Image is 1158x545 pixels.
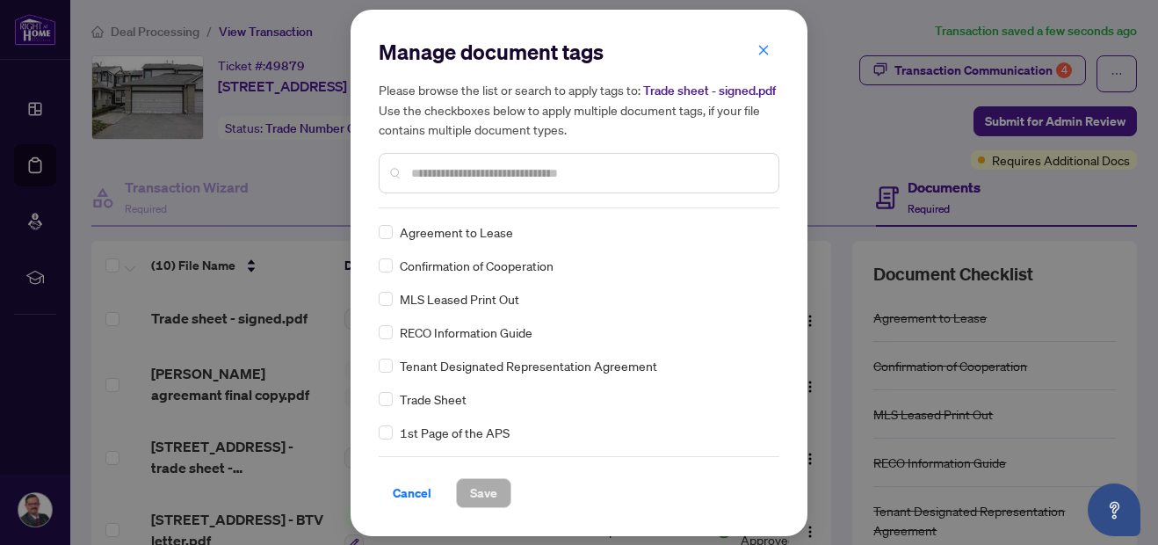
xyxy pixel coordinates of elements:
[379,478,445,508] button: Cancel
[400,256,554,275] span: Confirmation of Cooperation
[379,38,779,66] h2: Manage document tags
[400,356,657,375] span: Tenant Designated Representation Agreement
[400,222,513,242] span: Agreement to Lease
[393,479,431,507] span: Cancel
[400,389,467,409] span: Trade Sheet
[757,44,770,56] span: close
[400,423,510,442] span: 1st Page of the APS
[456,478,511,508] button: Save
[400,289,519,309] span: MLS Leased Print Out
[1088,483,1140,536] button: Open asap
[643,83,776,98] span: Trade sheet - signed.pdf
[400,323,532,342] span: RECO Information Guide
[379,80,779,139] h5: Please browse the list or search to apply tags to: Use the checkboxes below to apply multiple doc...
